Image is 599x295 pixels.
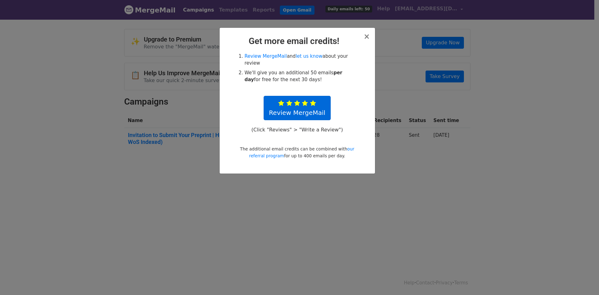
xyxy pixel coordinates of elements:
[264,96,331,120] a: Review MergeMail
[568,265,599,295] iframe: Chat Widget
[245,69,357,83] li: We'll give you an additional 50 emails for free for the next 30 days!
[245,53,357,67] li: and about your review
[363,32,370,41] span: ×
[296,53,323,59] a: let us know
[240,146,354,158] small: The additional email credits can be combined with for up to 400 emails per day.
[363,33,370,40] button: Close
[245,70,342,83] strong: per day
[245,53,287,59] a: Review MergeMail
[248,126,346,133] p: (Click "Reviews" > "Write a Review")
[249,146,354,158] a: our referral program
[225,36,370,47] h2: Get more email credits!
[568,265,599,295] div: 聊天小组件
